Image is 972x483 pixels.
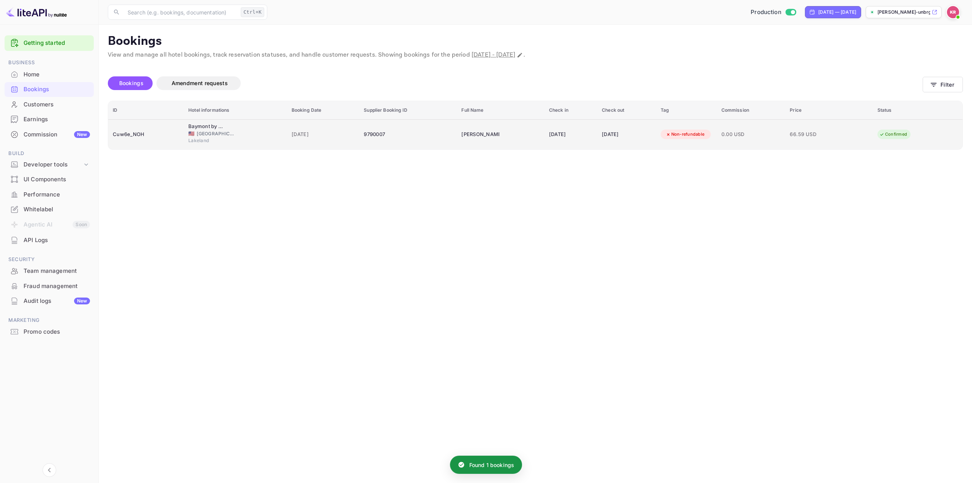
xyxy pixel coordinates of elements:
a: Whitelabel [5,202,94,216]
th: Status [873,101,963,120]
a: CommissionNew [5,127,94,141]
th: Full Name [457,101,544,120]
div: Customers [24,100,90,109]
div: Audit logs [24,297,90,306]
span: 0.00 USD [721,130,781,139]
div: Bookings [5,82,94,97]
th: Check out [597,101,656,120]
div: Performance [24,190,90,199]
div: Home [5,67,94,82]
div: Whitelabel [24,205,90,214]
a: Team management [5,264,94,278]
div: Commission [24,130,90,139]
div: Switch to Sandbox mode [748,8,799,17]
a: Bookings [5,82,94,96]
th: Price [785,101,873,120]
p: [PERSON_NAME]-unbrg.[PERSON_NAME]... [877,9,930,16]
a: Getting started [24,39,90,48]
div: Performance [5,187,94,202]
th: Hotel informations [184,101,287,120]
img: Kobus Roux [947,6,959,18]
div: API Logs [5,233,94,248]
a: Audit logsNew [5,294,94,308]
div: [DATE] [549,128,593,141]
img: LiteAPI logo [6,6,67,18]
span: Business [5,59,94,67]
input: Search (e.g. bookings, documentation) [123,5,238,20]
th: Tag [656,101,717,120]
div: CommissionNew [5,127,94,142]
span: Security [5,255,94,264]
span: Bookings [119,80,144,86]
div: [DATE] [602,128,651,141]
span: Marketing [5,316,94,325]
a: Home [5,67,94,81]
p: Found 1 bookings [469,461,514,469]
div: Jerry Green [461,128,499,141]
th: Commission [717,101,786,120]
div: Developer tools [24,160,82,169]
div: Promo codes [5,325,94,339]
div: Promo codes [24,328,90,336]
div: Customers [5,97,94,112]
div: account-settings tabs [108,76,923,90]
div: Fraud management [24,282,90,291]
div: Non-refundable [661,130,710,139]
div: UI Components [5,172,94,187]
span: Lakeland [188,137,226,144]
div: New [74,131,90,138]
p: Bookings [108,34,963,49]
button: Collapse navigation [43,463,56,477]
div: [DATE] — [DATE] [818,9,856,16]
div: Whitelabel [5,202,94,217]
span: [DATE] - [DATE] [472,51,515,59]
a: Earnings [5,112,94,126]
span: 66.59 USD [790,130,828,139]
div: Earnings [24,115,90,124]
div: Getting started [5,35,94,51]
div: API Logs [24,236,90,245]
div: Earnings [5,112,94,127]
a: API Logs [5,233,94,247]
div: Team management [24,267,90,276]
div: Cuw6e_NOH [113,128,179,141]
div: Confirmed [874,130,912,139]
a: Fraud management [5,279,94,293]
a: Performance [5,187,94,201]
th: Supplier Booking ID [359,101,457,120]
div: Developer tools [5,158,94,171]
div: Bookings [24,85,90,94]
div: 9790007 [364,128,452,141]
div: Ctrl+K [241,7,264,17]
span: [GEOGRAPHIC_DATA] [197,130,235,137]
a: Promo codes [5,325,94,339]
div: UI Components [24,175,90,184]
th: Check in [544,101,597,120]
span: United States of America [188,131,194,136]
span: Build [5,149,94,158]
span: Amendment requests [172,80,228,86]
a: UI Components [5,172,94,186]
div: Baymont by Wyndham Lakeland [188,123,226,130]
div: New [74,298,90,304]
th: ID [108,101,184,120]
th: Booking Date [287,101,359,120]
span: Production [751,8,781,17]
div: Home [24,70,90,79]
a: Customers [5,97,94,111]
table: booking table [108,101,963,149]
button: Change date range [516,51,524,59]
p: View and manage all hotel bookings, track reservation statuses, and handle customer requests. Sho... [108,51,963,60]
span: [DATE] [292,130,355,139]
button: Filter [923,77,963,92]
